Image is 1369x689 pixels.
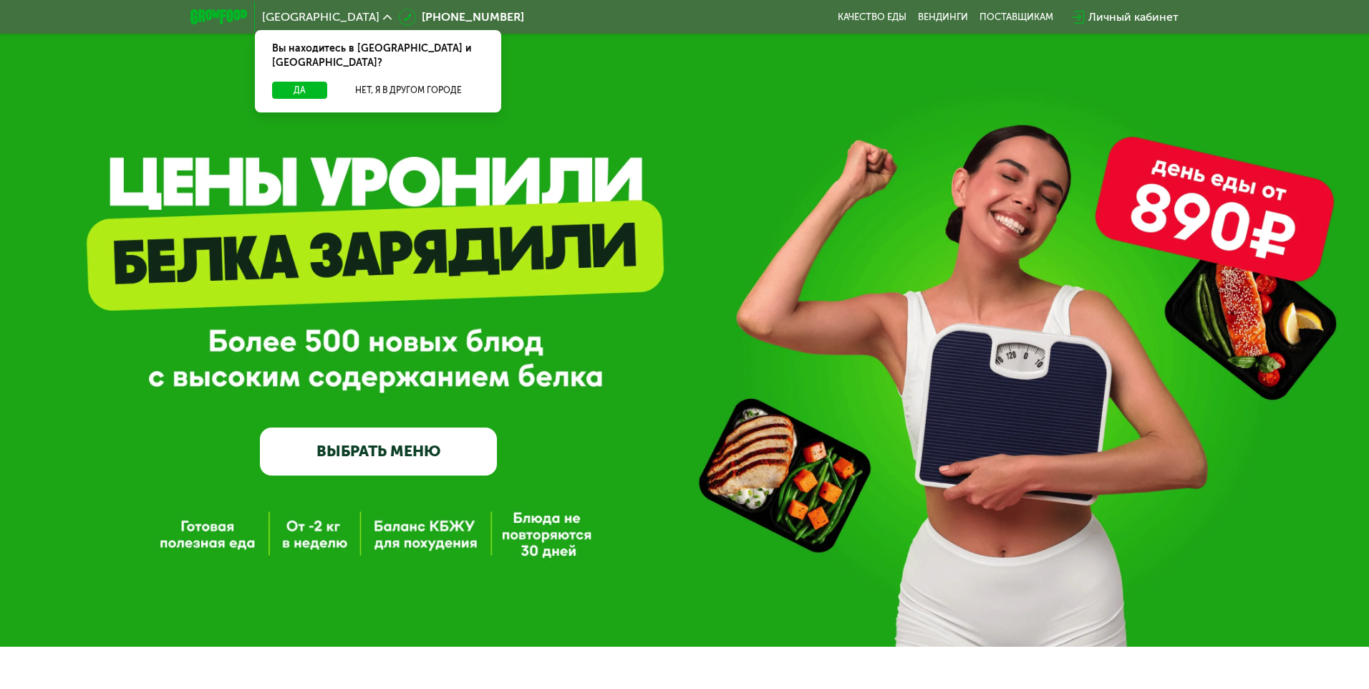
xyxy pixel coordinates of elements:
div: поставщикам [979,11,1053,23]
a: ВЫБРАТЬ МЕНЮ [260,428,497,475]
button: Нет, я в другом городе [333,82,484,99]
button: Да [272,82,327,99]
a: [PHONE_NUMBER] [399,9,524,26]
div: Вы находитесь в [GEOGRAPHIC_DATA] и [GEOGRAPHIC_DATA]? [255,30,501,82]
a: Качество еды [838,11,906,23]
a: Вендинги [918,11,968,23]
span: [GEOGRAPHIC_DATA] [262,11,379,23]
div: Личный кабинет [1088,9,1179,26]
